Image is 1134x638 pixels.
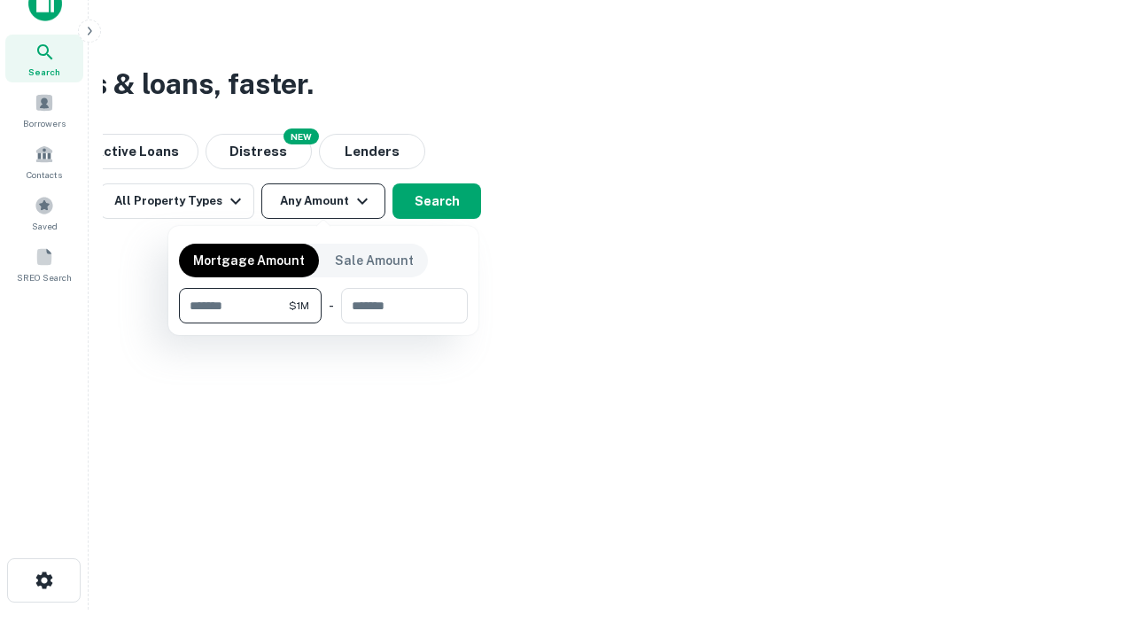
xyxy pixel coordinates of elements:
p: Mortgage Amount [193,251,305,270]
p: Sale Amount [335,251,414,270]
div: - [329,288,334,323]
span: $1M [289,298,309,314]
iframe: Chat Widget [1045,496,1134,581]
